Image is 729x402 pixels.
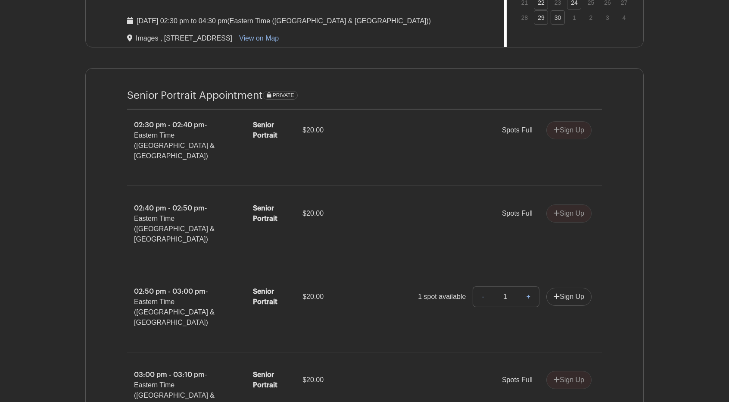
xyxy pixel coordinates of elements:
[517,11,532,24] p: 28
[273,92,294,98] span: PRIVATE
[299,205,327,222] div: $20.00
[253,203,289,224] div: Senior Portrait
[418,292,466,302] div: 1 spot available
[134,204,215,243] span: - Eastern Time ([GEOGRAPHIC_DATA] & [GEOGRAPHIC_DATA])
[299,288,327,305] div: $20.00
[534,10,548,25] a: 29
[136,33,232,47] div: Images , [STREET_ADDRESS]
[113,200,239,248] p: 02:40 pm - 02:50 pm
[567,11,581,24] p: 1
[600,11,614,24] p: 3
[253,370,289,390] div: Senior Portrait
[113,283,239,331] p: 02:50 pm - 03:00 pm
[518,286,539,307] a: +
[134,288,215,326] span: - Eastern Time ([GEOGRAPHIC_DATA] & [GEOGRAPHIC_DATA])
[299,371,327,389] div: $20.00
[546,288,592,306] button: Sign Up
[299,122,327,139] div: $20.00
[253,286,289,307] div: Senior Portrait
[502,376,533,383] span: Spots Full
[134,121,215,160] span: - Eastern Time ([GEOGRAPHIC_DATA] & [GEOGRAPHIC_DATA])
[473,286,492,307] a: -
[127,89,263,102] h4: Senior Portrait Appointment
[502,210,533,217] span: Spots Full
[137,16,431,26] div: [DATE] 02:30 pm to 04:30 pm
[239,33,279,47] a: View on Map
[227,17,431,25] span: (Eastern Time ([GEOGRAPHIC_DATA] & [GEOGRAPHIC_DATA]))
[502,126,533,134] span: Spots Full
[617,11,631,24] p: 4
[551,10,565,25] a: 30
[253,120,289,141] div: Senior Portrait
[584,11,598,24] p: 2
[113,116,239,165] p: 02:30 pm - 02:40 pm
